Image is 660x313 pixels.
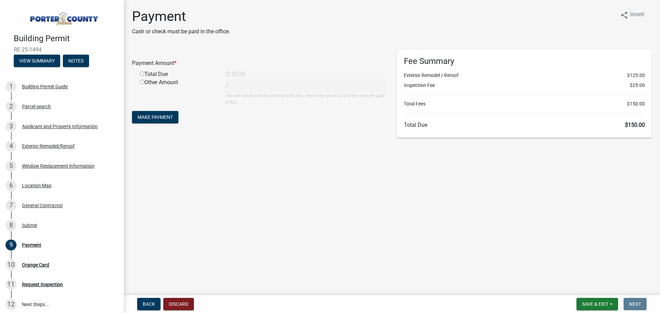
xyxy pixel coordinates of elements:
div: Request Inspection [22,282,63,287]
div: Payment Amount [127,59,392,67]
div: Window Replacement Information [22,164,95,168]
span: $150.00 [627,100,645,108]
wm-modal-confirm: Notes [63,58,89,64]
button: Discard [163,298,194,310]
span: $150.00 [625,122,645,128]
wm-modal-confirm: Summary [14,58,60,64]
li: Exterior Remodel / Reroof [404,72,645,79]
div: Building Permit Guide [22,84,68,89]
div: 10 [5,259,16,270]
span: Share [630,11,645,19]
span: Save & Exit [582,301,608,307]
button: Save & Exit [576,298,618,310]
span: Back [143,301,155,307]
img: Porter County, Indiana [14,7,113,26]
button: Make Payment [132,111,178,123]
div: 5 [5,160,16,171]
div: Payment [22,243,41,247]
p: Cash or check must be paid in the office. [132,27,230,36]
div: Orange Card [22,262,49,267]
div: 6 [5,180,16,191]
div: 9 [5,239,16,250]
div: 11 [5,279,16,290]
button: Notes [63,55,89,67]
div: Applicant and Property Information [22,124,98,129]
div: 8 [5,220,16,231]
div: Exterior Remodel/Reroof [22,144,75,148]
li: Total Fees [404,100,645,108]
div: 1 [5,81,16,92]
h6: Fee Summary [404,56,645,66]
button: shareShare [615,8,650,22]
div: Submit [22,223,37,228]
span: $125.00 [627,72,645,79]
button: Back [137,298,161,310]
div: 3 [5,121,16,132]
div: Other Amount [135,78,220,105]
span: Next [629,301,641,307]
button: Next [624,298,647,310]
button: View Summary [14,55,60,67]
i: share [620,11,628,19]
div: 12 [5,299,16,310]
span: RE-25-1494 [14,46,110,53]
span: Make Payment [137,114,173,120]
div: Total Due [135,70,220,78]
div: General Contractor [22,203,63,208]
div: 7 [5,200,16,211]
div: Parcel search [22,104,51,109]
span: $25.00 [630,82,645,89]
li: Inspection Fee [404,82,645,89]
h6: Total Due [404,122,645,128]
div: 4 [5,141,16,152]
div: 2 [5,101,16,112]
h1: Payment [132,8,230,25]
h4: Building Permit [14,34,118,44]
div: Location Map [22,183,52,188]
